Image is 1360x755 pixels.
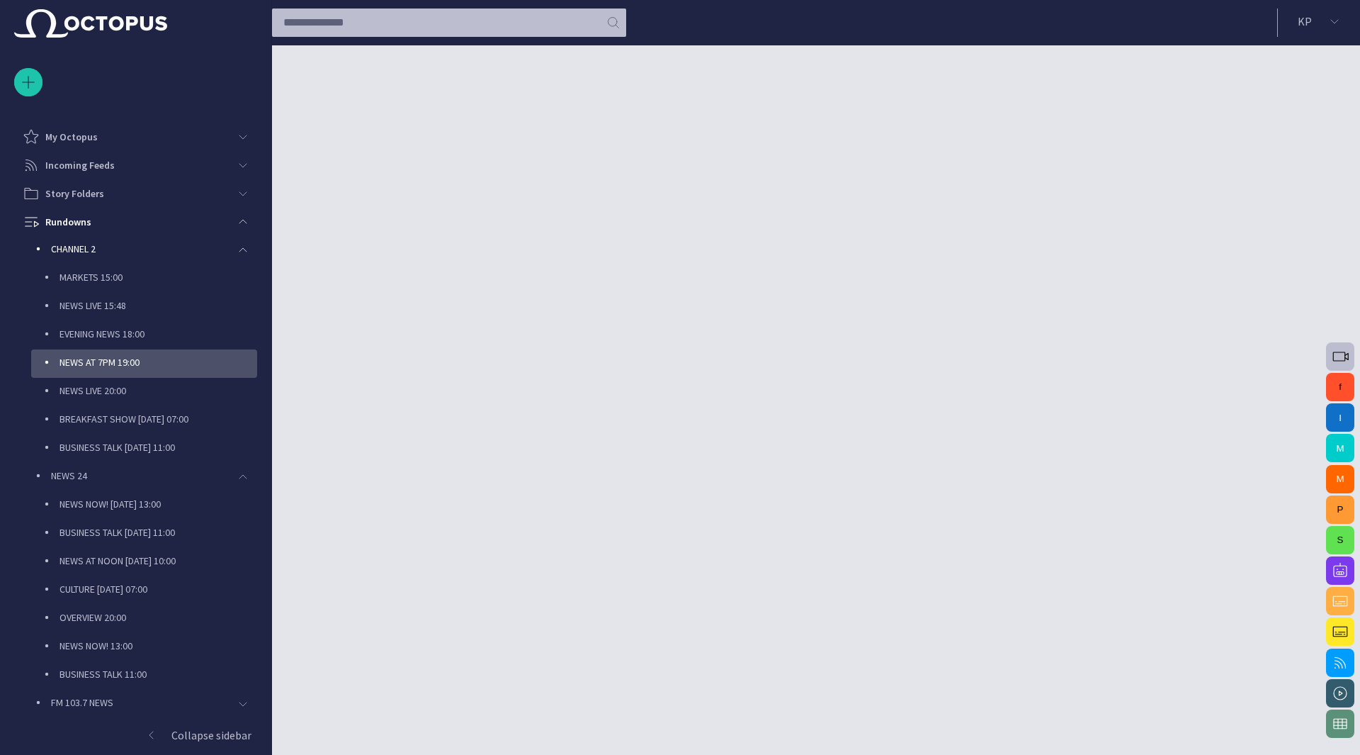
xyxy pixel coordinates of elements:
div: OVERVIEW 20:00 [31,605,257,633]
p: BUSINESS TALK [DATE] 11:00 [59,440,257,454]
div: NEWS AT 7PM 19:00 [31,349,257,378]
img: Octopus News Room [14,9,167,38]
p: Rundowns [45,215,91,229]
div: BUSINESS TALK [DATE] 11:00 [31,520,257,548]
button: M [1326,434,1354,462]
div: BUSINESS TALK 11:00 [31,661,257,690]
p: BUSINESS TALK [DATE] 11:00 [59,525,257,539]
button: Collapse sidebar [14,721,257,749]
p: NEWS AT 7PM 19:00 [59,355,257,369]
div: EVENING NEWS 18:00 [31,321,257,349]
button: f [1326,373,1354,401]
div: NEWS NOW! 13:00 [31,633,257,661]
button: S [1326,526,1354,554]
p: BREAKFAST SHOW [DATE] 07:00 [59,412,257,426]
p: FM 103.7 NEWS [51,695,229,710]
button: KP [1286,9,1351,34]
div: NEWS LIVE 15:48 [31,293,257,321]
div: NEWS NOW! [DATE] 13:00 [31,491,257,520]
div: BREAKFAST SHOW [DATE] 07:00 [31,406,257,435]
p: NEWS AT NOON [DATE] 10:00 [59,554,257,568]
p: NEWS NOW! 13:00 [59,639,257,653]
p: EVENING NEWS 18:00 [59,327,257,341]
p: Story Folders [45,186,104,201]
p: MARKETS 15:00 [59,270,257,284]
button: P [1326,496,1354,524]
p: OVERVIEW 20:00 [59,610,257,625]
div: NEWS LIVE 20:00 [31,378,257,406]
p: Incoming Feeds [45,158,115,172]
p: My Octopus [45,130,98,144]
div: MARKETS 15:00 [31,264,257,293]
div: BUSINESS TALK [DATE] 11:00 [31,435,257,463]
ul: main menu [14,123,257,721]
div: CULTURE [DATE] 07:00 [31,576,257,605]
p: NEWS NOW! [DATE] 13:00 [59,497,257,511]
p: NEWS LIVE 15:48 [59,298,257,313]
p: CULTURE [DATE] 07:00 [59,582,257,596]
p: K P [1298,13,1312,30]
button: I [1326,403,1354,432]
p: CHANNEL 2 [51,242,229,256]
p: NEWS 24 [51,469,229,483]
p: BUSINESS TALK 11:00 [59,667,257,681]
button: M [1326,465,1354,493]
p: NEWS LIVE 20:00 [59,384,257,398]
p: Collapse sidebar [171,727,251,744]
div: NEWS AT NOON [DATE] 10:00 [31,548,257,576]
